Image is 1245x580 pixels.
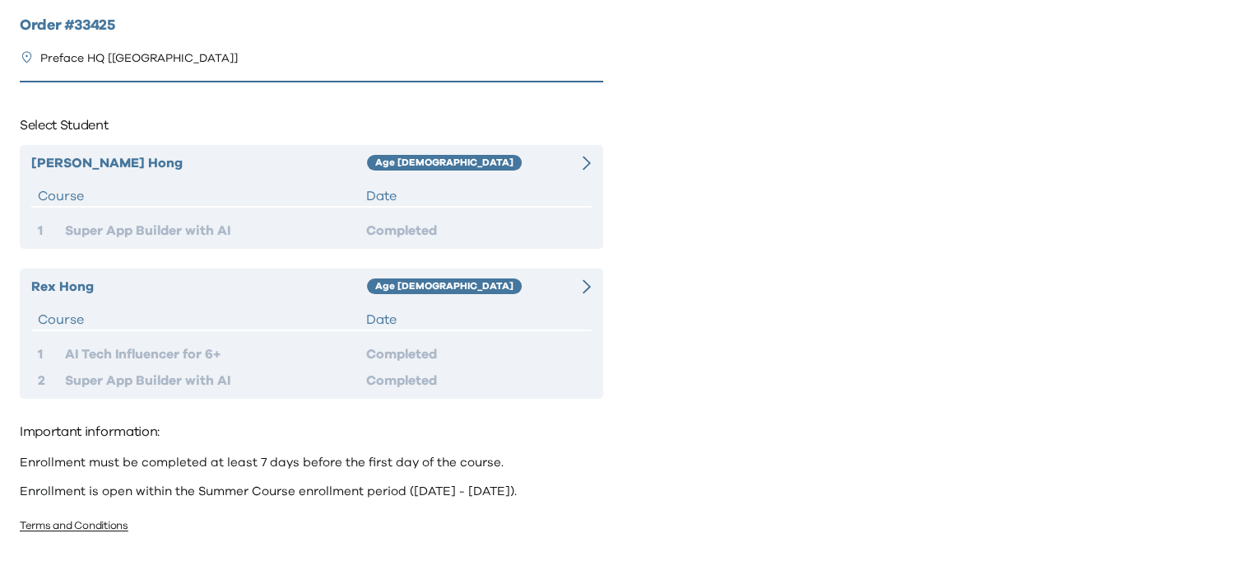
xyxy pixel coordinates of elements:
p: Important information: [20,419,603,445]
div: Completed [366,221,585,241]
p: Enrollment must be completed at least 7 days before the first day of the course. [20,455,603,471]
div: Age [DEMOGRAPHIC_DATA] [367,155,522,171]
a: Terms and Conditions [20,521,128,531]
div: 1 [38,344,65,364]
div: Course [38,310,366,330]
p: Enrollment is open within the Summer Course enrollment period ([DATE] - [DATE]). [20,484,603,500]
div: Rex Hong [31,277,367,297]
div: Date [366,310,585,330]
div: Date [366,186,585,206]
div: Super App Builder with AI [65,221,365,241]
div: Completed [366,371,585,391]
div: Course [38,186,366,206]
p: Select Student [20,112,603,138]
div: 1 [38,221,65,241]
div: Super App Builder with AI [65,371,365,391]
div: [PERSON_NAME] Hong [31,153,367,173]
div: 2 [38,371,65,391]
p: Preface HQ [[GEOGRAPHIC_DATA]] [40,50,238,68]
div: AI Tech Influencer for 6+ [65,344,365,364]
h2: Order # 33425 [20,15,603,37]
div: Age [DEMOGRAPHIC_DATA] [367,278,522,295]
div: Completed [366,344,585,364]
